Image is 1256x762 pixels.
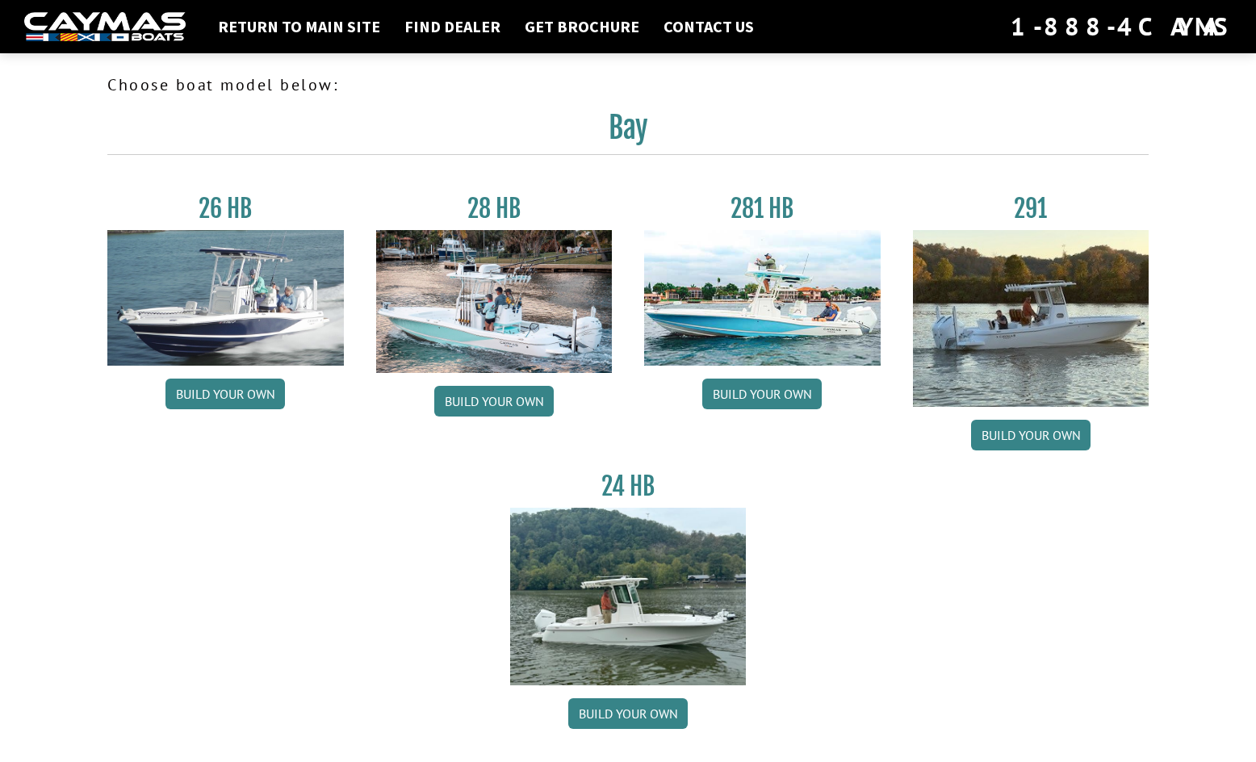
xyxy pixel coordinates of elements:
div: 1-888-4CAYMAS [1011,9,1232,44]
h3: 291 [913,194,1149,224]
h3: 24 HB [510,471,747,501]
img: 24_HB_thumbnail.jpg [510,508,747,685]
a: Build your own [702,379,822,409]
a: Build your own [165,379,285,409]
a: Build your own [434,386,554,417]
a: Get Brochure [517,16,647,37]
img: 28-hb-twin.jpg [644,230,881,366]
img: 28_hb_thumbnail_for_caymas_connect.jpg [376,230,613,373]
a: Build your own [971,420,1091,450]
p: Choose boat model below: [107,73,1149,97]
h2: Bay [107,110,1149,155]
h3: 281 HB [644,194,881,224]
a: Build your own [568,698,688,729]
img: 291_Thumbnail.jpg [913,230,1149,407]
h3: 28 HB [376,194,613,224]
h3: 26 HB [107,194,344,224]
a: Return to main site [210,16,388,37]
a: Find Dealer [396,16,509,37]
img: white-logo-c9c8dbefe5ff5ceceb0f0178aa75bf4bb51f6bca0971e226c86eb53dfe498488.png [24,12,186,42]
img: 26_new_photo_resized.jpg [107,230,344,366]
a: Contact Us [655,16,762,37]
